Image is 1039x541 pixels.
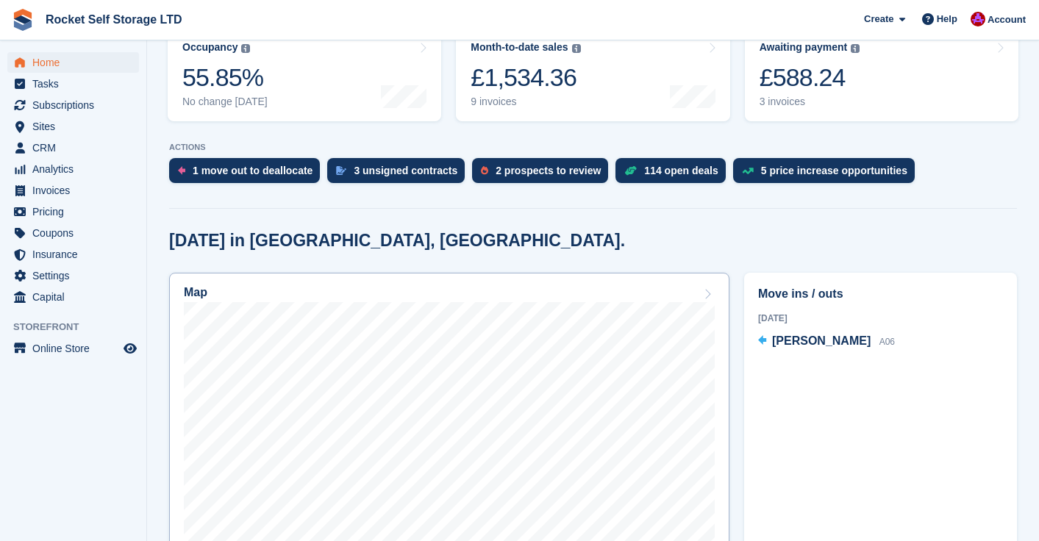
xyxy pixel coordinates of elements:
[241,44,250,53] img: icon-info-grey-7440780725fd019a000dd9b08b2336e03edf1995a4989e88bcd33f0948082b44.svg
[7,74,139,94] a: menu
[760,62,860,93] div: £588.24
[456,28,729,121] a: Month-to-date sales £1,534.36 9 invoices
[32,287,121,307] span: Capital
[937,12,957,26] span: Help
[644,165,718,176] div: 114 open deals
[32,223,121,243] span: Coupons
[988,12,1026,27] span: Account
[193,165,313,176] div: 1 move out to deallocate
[178,166,185,175] img: move_outs_to_deallocate_icon-f764333ba52eb49d3ac5e1228854f67142a1ed5810a6f6cc68b1a99e826820c5.svg
[471,96,580,108] div: 9 invoices
[7,287,139,307] a: menu
[758,285,1003,303] h2: Move ins / outs
[7,201,139,222] a: menu
[851,44,860,53] img: icon-info-grey-7440780725fd019a000dd9b08b2336e03edf1995a4989e88bcd33f0948082b44.svg
[40,7,188,32] a: Rocket Self Storage LTD
[327,158,472,190] a: 3 unsigned contracts
[32,159,121,179] span: Analytics
[7,223,139,243] a: menu
[32,52,121,73] span: Home
[760,41,848,54] div: Awaiting payment
[32,74,121,94] span: Tasks
[772,334,871,347] span: [PERSON_NAME]
[864,12,893,26] span: Create
[169,143,1017,152] p: ACTIONS
[7,265,139,286] a: menu
[12,9,34,31] img: stora-icon-8386f47178a22dfd0bd8f6a31ec36ba5ce8667c1dd55bd0f319d3a0aa187defe.svg
[615,158,732,190] a: 114 open deals
[572,44,581,53] img: icon-info-grey-7440780725fd019a000dd9b08b2336e03edf1995a4989e88bcd33f0948082b44.svg
[7,137,139,158] a: menu
[32,244,121,265] span: Insurance
[7,52,139,73] a: menu
[481,166,488,175] img: prospect-51fa495bee0391a8d652442698ab0144808aea92771e9ea1ae160a38d050c398.svg
[336,166,346,175] img: contract_signature_icon-13c848040528278c33f63329250d36e43548de30e8caae1d1a13099fd9432cc5.svg
[761,165,907,176] div: 5 price increase opportunities
[971,12,985,26] img: Lee Tresadern
[121,340,139,357] a: Preview store
[13,320,146,334] span: Storefront
[472,158,615,190] a: 2 prospects to review
[32,338,121,359] span: Online Store
[7,244,139,265] a: menu
[7,116,139,137] a: menu
[32,180,121,201] span: Invoices
[496,165,601,176] div: 2 prospects to review
[471,41,568,54] div: Month-to-date sales
[32,137,121,158] span: CRM
[7,159,139,179] a: menu
[745,28,1018,121] a: Awaiting payment £588.24 3 invoices
[182,41,238,54] div: Occupancy
[182,96,268,108] div: No change [DATE]
[168,28,441,121] a: Occupancy 55.85% No change [DATE]
[169,231,625,251] h2: [DATE] in [GEOGRAPHIC_DATA], [GEOGRAPHIC_DATA].
[7,95,139,115] a: menu
[471,62,580,93] div: £1,534.36
[32,201,121,222] span: Pricing
[7,180,139,201] a: menu
[169,158,327,190] a: 1 move out to deallocate
[32,95,121,115] span: Subscriptions
[32,265,121,286] span: Settings
[758,312,1003,325] div: [DATE]
[733,158,922,190] a: 5 price increase opportunities
[760,96,860,108] div: 3 invoices
[354,165,457,176] div: 3 unsigned contracts
[32,116,121,137] span: Sites
[7,338,139,359] a: menu
[184,286,207,299] h2: Map
[742,168,754,174] img: price_increase_opportunities-93ffe204e8149a01c8c9dc8f82e8f89637d9d84a8eef4429ea346261dce0b2c0.svg
[624,165,637,176] img: deal-1b604bf984904fb50ccaf53a9ad4b4a5d6e5aea283cecdc64d6e3604feb123c2.svg
[182,62,268,93] div: 55.85%
[758,332,895,351] a: [PERSON_NAME] A06
[879,337,895,347] span: A06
